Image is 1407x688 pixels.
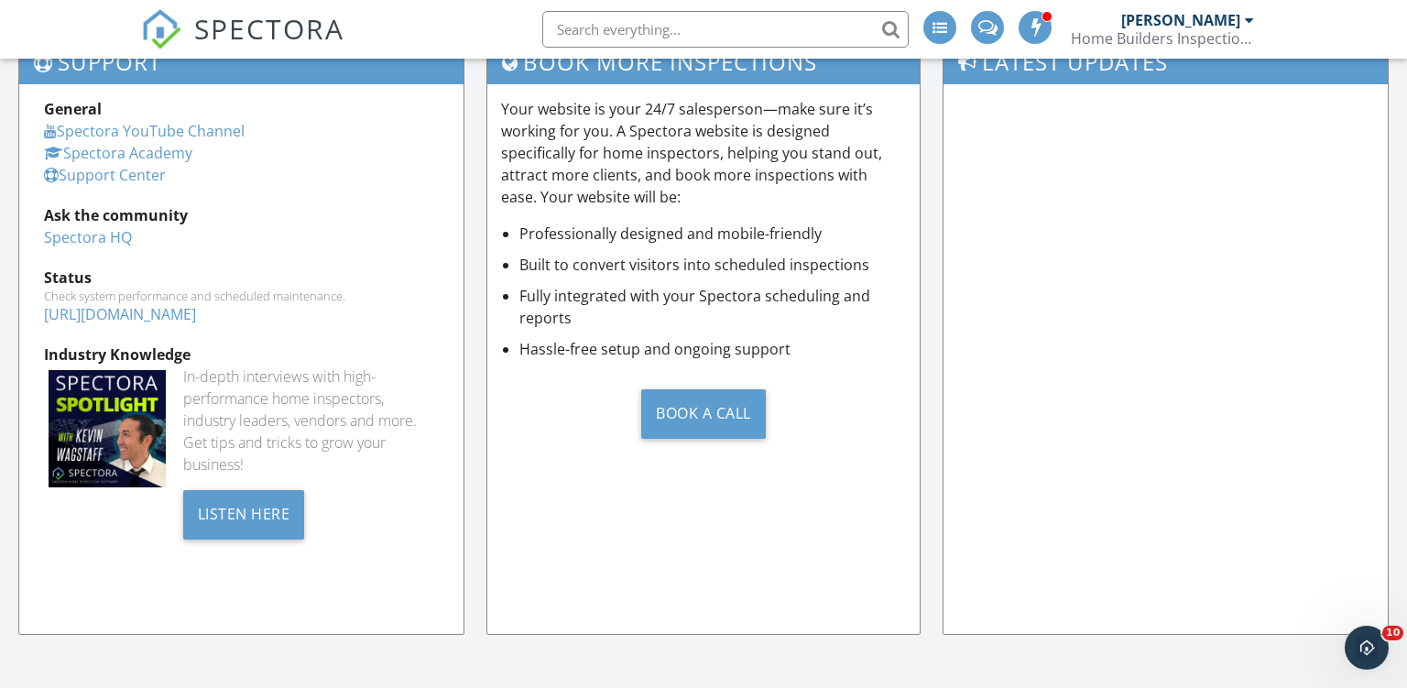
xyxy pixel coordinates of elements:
h3: Book More Inspections [487,39,921,84]
div: Book a Call [641,389,766,439]
a: Support Center [44,165,166,185]
img: Spectoraspolightmain [49,370,166,487]
a: SPECTORA [141,25,344,63]
div: [PERSON_NAME] [1121,11,1240,29]
p: Your website is your 24/7 salesperson—make sure it’s working for you. A Spectora website is desig... [501,98,907,208]
a: [URL][DOMAIN_NAME] [44,304,196,324]
input: Search everything... [542,11,909,48]
div: Ask the community [44,204,439,226]
li: Hassle-free setup and ongoing support [519,338,907,360]
a: Spectora Academy [44,143,192,163]
span: 10 [1382,626,1403,640]
a: Spectora HQ [44,227,132,247]
div: Home Builders Inspection Group Structural Analysis [1071,29,1254,48]
div: Check system performance and scheduled maintenance. [44,289,439,303]
strong: General [44,99,102,119]
div: In-depth interviews with high-performance home inspectors, industry leaders, vendors and more. Ge... [183,366,439,475]
a: Spectora YouTube Channel [44,121,245,141]
iframe: Intercom live chat [1345,626,1389,670]
span: SPECTORA [194,9,344,48]
a: Listen Here [183,503,305,523]
a: Book a Call [501,375,907,453]
img: The Best Home Inspection Software - Spectora [141,9,181,49]
h3: Support [19,39,464,84]
li: Fully integrated with your Spectora scheduling and reports [519,285,907,329]
div: Listen Here [183,490,305,540]
li: Professionally designed and mobile-friendly [519,223,907,245]
div: Industry Knowledge [44,344,439,366]
li: Built to convert visitors into scheduled inspections [519,254,907,276]
div: Status [44,267,439,289]
h3: Latest Updates [943,39,1388,84]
